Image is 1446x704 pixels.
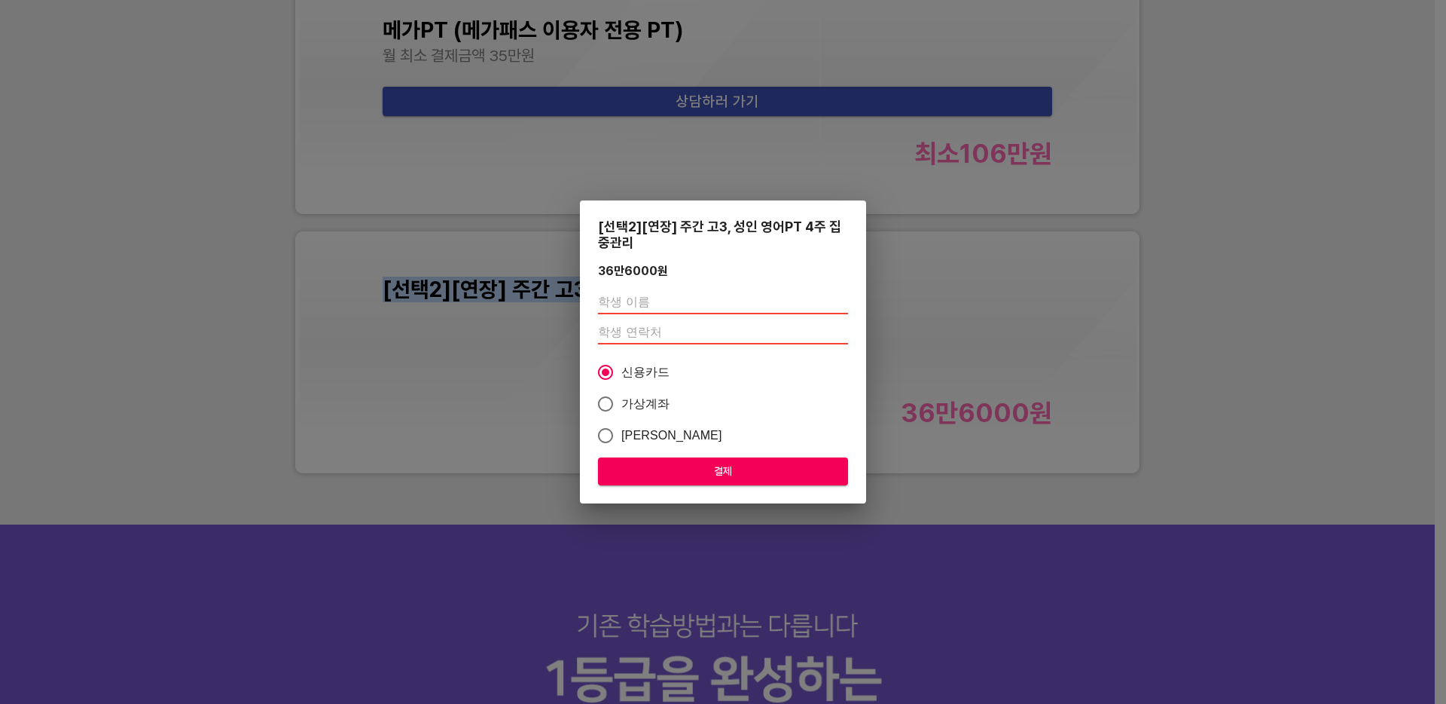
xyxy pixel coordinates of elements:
[598,320,848,344] input: 학생 연락처
[598,458,848,485] button: 결제
[621,363,670,381] span: 신용카드
[621,395,670,413] span: 가상계좌
[610,462,836,481] span: 결제
[598,290,848,314] input: 학생 이름
[621,427,722,445] span: [PERSON_NAME]
[598,264,668,278] div: 36만6000 원
[598,219,848,250] div: [선택2][연장] 주간 고3, 성인 영어PT 4주 집중관리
